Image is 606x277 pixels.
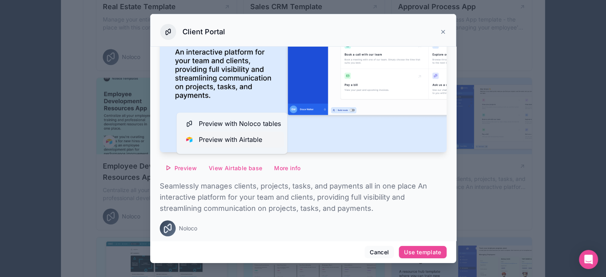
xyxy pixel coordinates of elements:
img: Airtable Logo [186,136,192,143]
button: Preview with Noloco tables [180,116,284,132]
h3: Client Portal [182,27,225,37]
button: Cancel [365,246,394,259]
button: Airtable LogoPreview with Airtable [180,132,284,147]
span: Preview with Noloco tables [199,119,281,128]
span: Preview [175,165,197,172]
button: View Airtable base [204,162,267,175]
span: Preview with Airtable [199,135,262,144]
span: Noloco [179,224,197,232]
p: Seamlessly manages clients, projects, tasks, and payments all in one place An interactive platfor... [160,181,447,214]
button: Use template [399,246,446,259]
button: Preview [160,162,202,175]
button: More info [269,162,306,175]
div: Open Intercom Messenger [579,250,598,269]
div: Use template [404,249,441,256]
